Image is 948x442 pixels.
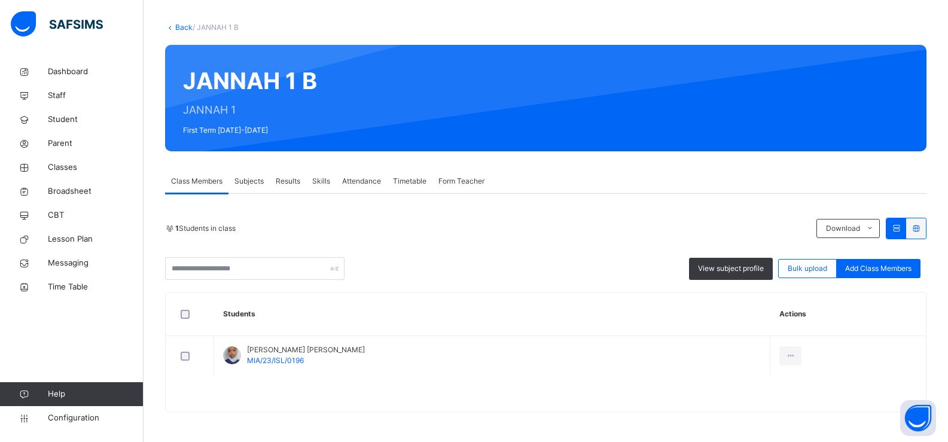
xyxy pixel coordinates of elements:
[845,263,912,274] span: Add Class Members
[48,161,144,173] span: Classes
[171,176,222,187] span: Class Members
[438,176,484,187] span: Form Teacher
[234,176,264,187] span: Subjects
[393,176,426,187] span: Timetable
[48,114,144,126] span: Student
[48,281,144,293] span: Time Table
[770,292,926,336] th: Actions
[48,185,144,197] span: Broadsheet
[342,176,381,187] span: Attendance
[48,138,144,150] span: Parent
[276,176,300,187] span: Results
[48,90,144,102] span: Staff
[48,233,144,245] span: Lesson Plan
[48,209,144,221] span: CBT
[193,23,239,32] span: / JANNAH 1 B
[900,400,936,436] button: Open asap
[175,223,236,234] span: Students in class
[788,263,827,274] span: Bulk upload
[698,263,764,274] span: View subject profile
[312,176,330,187] span: Skills
[214,292,770,336] th: Students
[11,11,103,36] img: safsims
[175,23,193,32] a: Back
[175,224,179,233] b: 1
[48,412,143,424] span: Configuration
[826,223,860,234] span: Download
[48,66,144,78] span: Dashboard
[247,345,365,355] span: [PERSON_NAME] [PERSON_NAME]
[247,356,304,365] span: MIA/23/ISL/0196
[48,388,143,400] span: Help
[48,257,144,269] span: Messaging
